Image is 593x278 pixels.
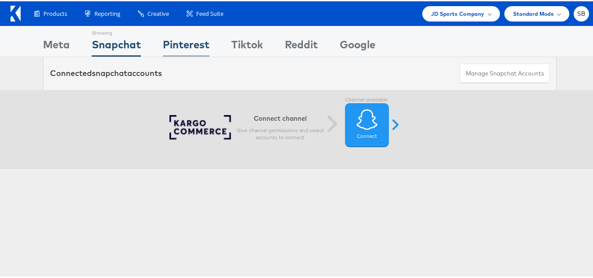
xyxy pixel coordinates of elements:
[345,102,389,146] a: Connect
[43,36,70,55] div: Meta
[43,8,67,17] span: Products
[92,36,141,55] div: Snapchat
[94,8,120,17] span: Reporting
[236,113,324,121] h6: Connect channel
[231,36,263,55] div: Tiktok
[431,8,485,17] span: JD Sports Company
[513,8,554,17] span: Standard Mode
[92,67,127,77] span: snapchat
[50,66,162,78] div: Connected accounts
[147,8,169,17] span: Creative
[236,126,324,140] p: Give channel permissions and select accounts to connect
[285,36,318,55] div: Reddit
[92,25,141,36] div: Showing
[340,36,375,55] div: Google
[196,8,223,17] span: Feed Suite
[357,132,377,139] label: Connect
[460,62,550,82] button: Manage Snapchat Accounts
[163,36,209,55] div: Pinterest
[577,10,586,15] span: SB
[345,95,389,102] label: Channel available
